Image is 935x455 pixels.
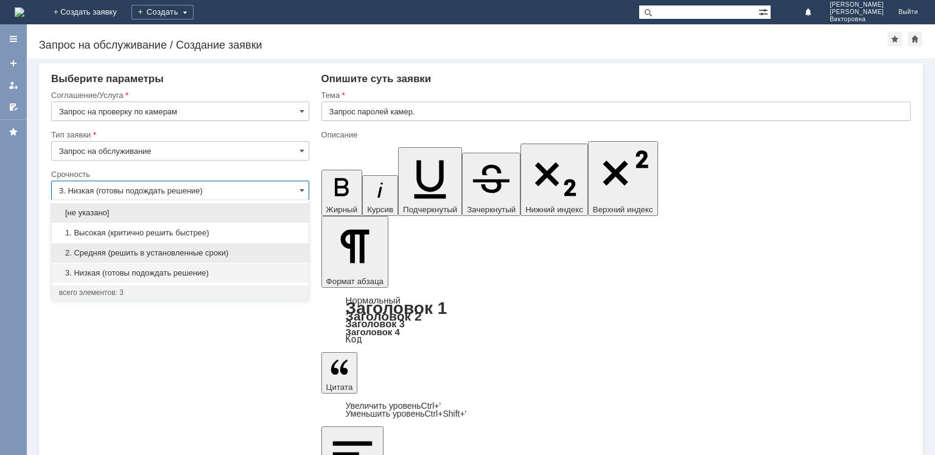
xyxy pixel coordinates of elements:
[830,1,884,9] span: [PERSON_NAME]
[4,54,23,73] a: Создать заявку
[321,216,388,288] button: Формат абзаца
[321,296,911,344] div: Формат абзаца
[421,401,441,411] span: Ctrl+'
[403,205,457,214] span: Подчеркнутый
[321,352,358,394] button: Цитата
[888,32,902,46] div: Добавить в избранное
[467,205,516,214] span: Зачеркнутый
[4,75,23,95] a: Мои заявки
[59,268,301,278] span: 3. Низкая (готовы подождать решение)
[4,97,23,117] a: Мои согласования
[5,5,178,44] div: Добрый день, прошу предоставить пароли от камер Брянск/[GEOGRAPHIC_DATA]/Челябинск для [PERSON_NA...
[15,7,24,17] img: logo
[367,205,393,214] span: Курсив
[462,153,520,216] button: Зачеркнутый
[321,131,908,139] div: Описание
[51,73,164,85] span: Выберите параметры
[39,39,888,51] div: Запрос на обслуживание / Создание заявки
[908,32,922,46] div: Сделать домашней страницей
[593,205,653,214] span: Верхний индекс
[758,5,771,17] span: Расширенный поиск
[326,383,353,392] span: Цитата
[59,208,301,218] span: [не указано]
[326,205,358,214] span: Жирный
[346,334,362,345] a: Код
[15,7,24,17] a: Перейти на домашнюю страницу
[398,147,462,216] button: Подчеркнутый
[321,402,911,418] div: Цитата
[346,401,441,411] a: Increase
[51,131,307,139] div: Тип заявки
[321,91,908,99] div: Тема
[588,141,658,216] button: Верхний индекс
[830,16,884,23] span: Викторовна
[131,5,194,19] div: Создать
[346,318,405,329] a: Заголовок 3
[346,309,422,323] a: Заголовок 2
[362,175,398,216] button: Курсив
[346,299,447,318] a: Заголовок 1
[59,248,301,258] span: 2. Средняя (решить в установленные сроки)
[346,327,400,337] a: Заголовок 4
[830,9,884,16] span: [PERSON_NAME]
[326,277,383,286] span: Формат абзаца
[321,170,363,216] button: Жирный
[59,228,301,238] span: 1. Высокая (критично решить быстрее)
[5,54,178,63] div: Мы все просматриваем камеры.
[59,288,301,297] div: всего элементов: 3
[424,409,466,419] span: Ctrl+Shift+'
[520,144,588,216] button: Нижний индекс
[51,170,307,178] div: Срочность
[346,295,401,305] a: Нормальный
[321,73,432,85] span: Опишите суть заявки
[346,409,467,419] a: Decrease
[525,205,583,214] span: Нижний индекс
[51,91,307,99] div: Соглашение/Услуга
